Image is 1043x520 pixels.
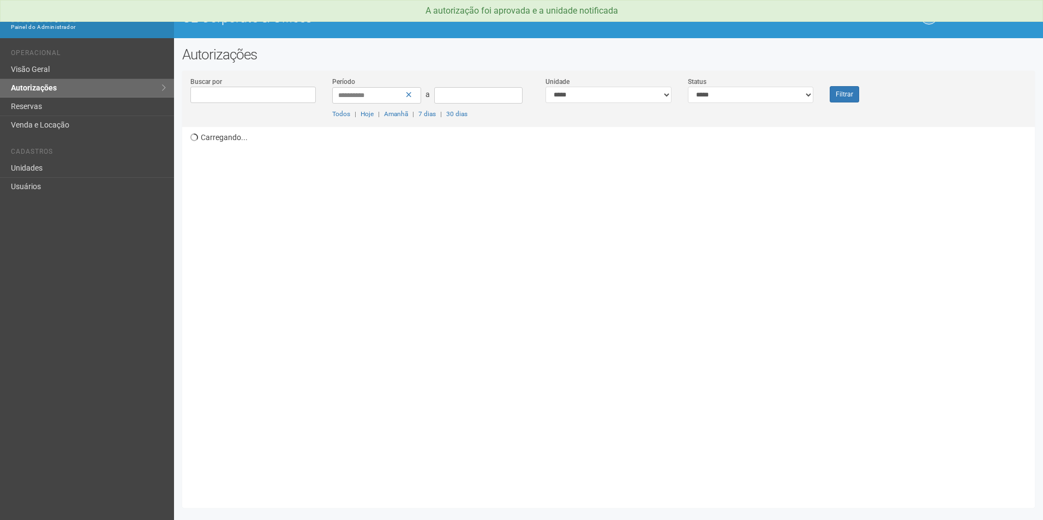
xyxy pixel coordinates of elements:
[361,110,374,118] a: Hoje
[355,110,356,118] span: |
[332,77,355,87] label: Período
[11,22,166,32] div: Painel do Administrador
[546,77,570,87] label: Unidade
[332,110,350,118] a: Todos
[190,127,1035,500] div: Carregando...
[446,110,467,118] a: 30 dias
[11,148,166,159] li: Cadastros
[440,110,442,118] span: |
[425,90,430,99] span: a
[418,110,436,118] a: 7 dias
[412,110,414,118] span: |
[688,77,706,87] label: Status
[830,86,859,102] button: Filtrar
[378,110,380,118] span: |
[384,110,408,118] a: Amanhã
[190,77,222,87] label: Buscar por
[182,11,601,25] h1: O2 Corporate & Offices
[11,49,166,61] li: Operacional
[182,46,1035,63] h2: Autorizações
